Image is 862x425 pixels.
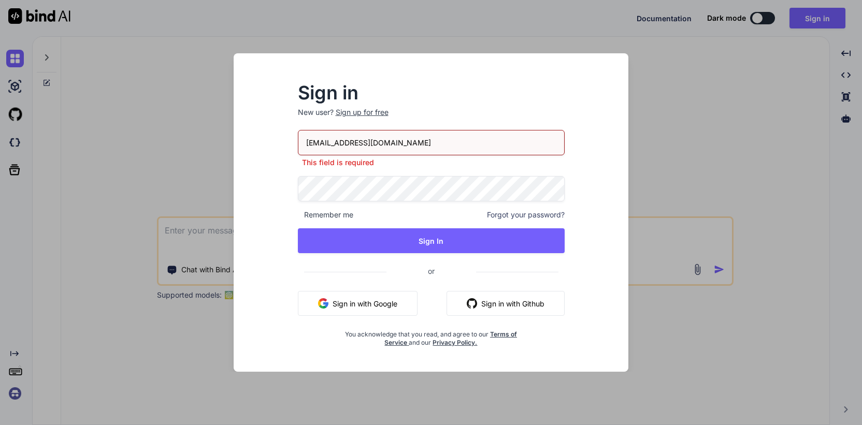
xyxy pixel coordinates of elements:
[386,258,476,284] span: or
[298,157,565,168] p: This field is required
[298,84,565,101] h2: Sign in
[342,324,520,347] div: You acknowledge that you read, and agree to our and our
[336,107,389,118] div: Sign up for free
[298,107,565,130] p: New user?
[447,291,565,316] button: Sign in with Github
[298,130,565,155] input: Login or Email
[318,298,328,309] img: google
[467,298,477,309] img: github
[384,330,517,346] a: Terms of Service
[433,339,477,346] a: Privacy Policy.
[298,228,565,253] button: Sign In
[298,210,353,220] span: Remember me
[487,210,565,220] span: Forgot your password?
[298,291,418,316] button: Sign in with Google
